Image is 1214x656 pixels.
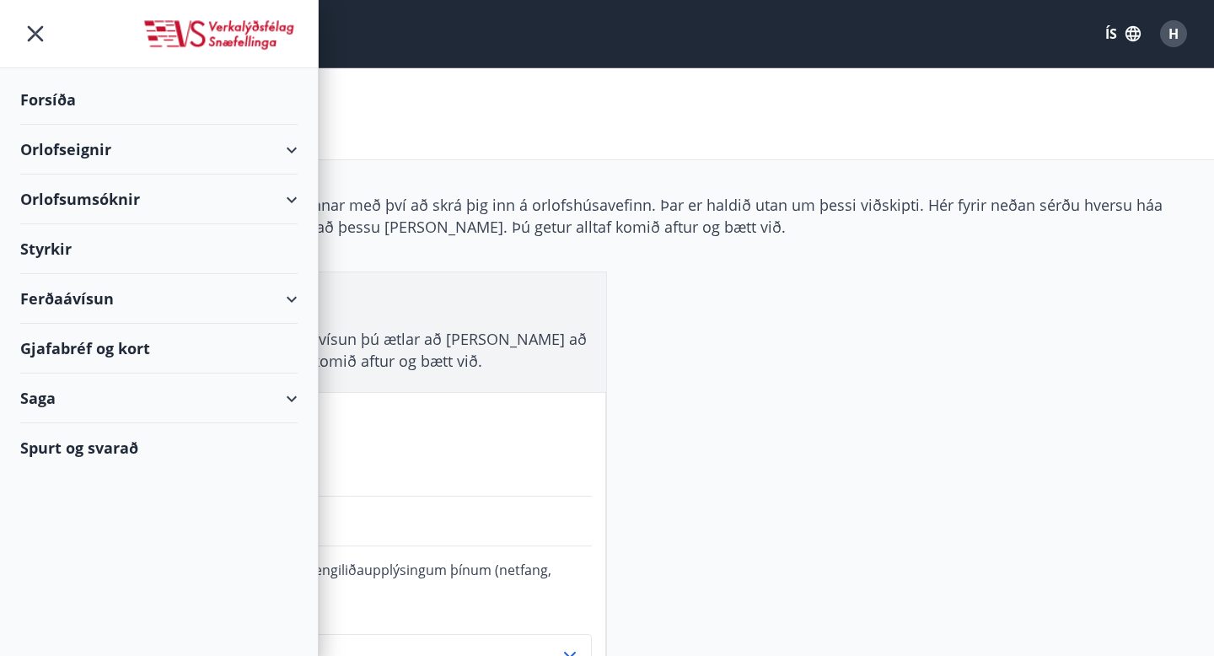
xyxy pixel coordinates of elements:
[20,19,51,49] button: menu
[20,423,298,472] div: Spurt og svarað
[20,125,298,175] div: Orlofseignir
[1168,24,1179,43] span: H
[20,75,298,125] div: Forsíða
[20,194,1194,238] p: Þú getur alltaf fylgst með stöðu ávísunarinnar með því að skrá þig inn á orlofshúsavefinn. Þar er...
[1096,19,1150,49] button: ÍS
[20,224,298,274] div: Styrkir
[142,19,298,52] img: union_logo
[20,175,298,224] div: Orlofsumsóknir
[20,324,298,374] div: Gjafabréf og kort
[20,374,298,423] div: Saga
[1153,13,1194,54] button: H
[20,274,298,324] div: Ferðaávísun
